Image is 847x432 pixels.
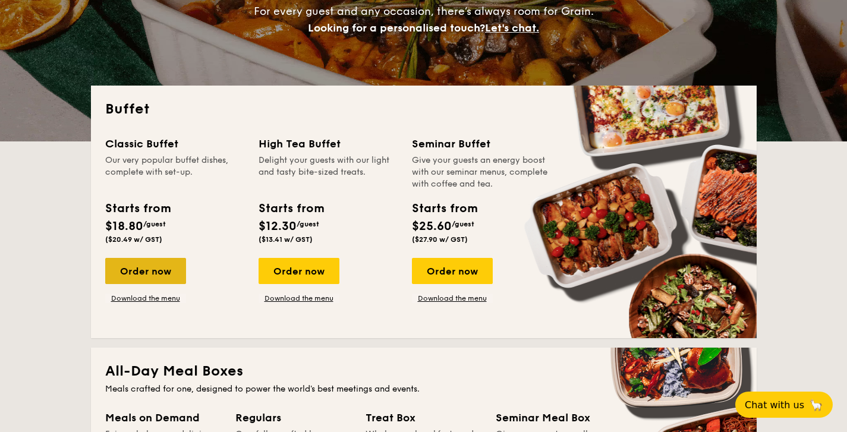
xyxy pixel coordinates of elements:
div: Starts from [412,200,477,217]
div: Classic Buffet [105,135,244,152]
h2: Buffet [105,100,742,119]
div: Order now [105,258,186,284]
a: Download the menu [105,294,186,303]
span: Looking for a personalised touch? [308,21,485,34]
div: Meals crafted for one, designed to power the world's best meetings and events. [105,383,742,395]
span: ($13.41 w/ GST) [259,235,313,244]
span: /guest [297,220,319,228]
span: 🦙 [809,398,823,412]
h2: All-Day Meal Boxes [105,362,742,381]
span: ($27.90 w/ GST) [412,235,468,244]
div: Seminar Buffet [412,135,551,152]
span: Let's chat. [485,21,539,34]
span: $25.60 [412,219,452,234]
div: Treat Box [366,409,481,426]
div: Starts from [259,200,323,217]
span: ($20.49 w/ GST) [105,235,162,244]
span: /guest [143,220,166,228]
button: Chat with us🦙 [735,392,833,418]
div: High Tea Buffet [259,135,398,152]
div: Regulars [235,409,351,426]
span: /guest [452,220,474,228]
div: Seminar Meal Box [496,409,612,426]
div: Give your guests an energy boost with our seminar menus, complete with coffee and tea. [412,154,551,190]
a: Download the menu [412,294,493,303]
div: Our very popular buffet dishes, complete with set-up. [105,154,244,190]
a: Download the menu [259,294,339,303]
div: Order now [259,258,339,284]
div: Order now [412,258,493,284]
span: $18.80 [105,219,143,234]
div: Meals on Demand [105,409,221,426]
span: Chat with us [745,399,804,411]
div: Delight your guests with our light and tasty bite-sized treats. [259,154,398,190]
span: $12.30 [259,219,297,234]
div: Starts from [105,200,170,217]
